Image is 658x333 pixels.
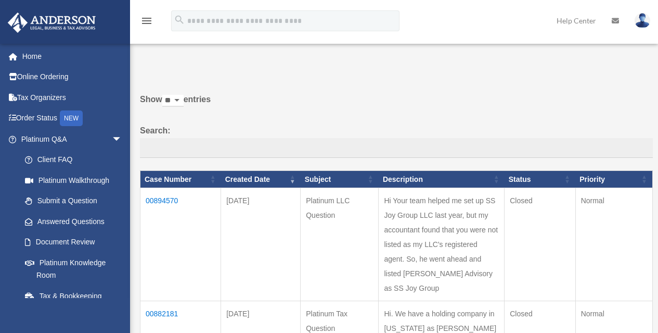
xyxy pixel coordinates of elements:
[140,124,653,158] label: Search:
[575,170,652,188] th: Priority: activate to sort column ascending
[140,170,221,188] th: Case Number: activate to sort column ascending
[140,92,653,117] label: Show entries
[301,170,379,188] th: Subject: activate to sort column ascending
[140,138,653,158] input: Search:
[15,232,133,253] a: Document Review
[5,13,99,33] img: Anderson Advisors Platinum Portal
[162,95,184,107] select: Showentries
[15,150,133,170] a: Client FAQ
[221,170,301,188] th: Created Date: activate to sort column ascending
[505,170,575,188] th: Status: activate to sort column ascending
[301,188,379,301] td: Platinum LLC Question
[60,110,83,126] div: NEW
[7,129,133,150] a: Platinum Q&Aarrow_drop_down
[140,15,153,27] i: menu
[15,211,127,232] a: Answered Questions
[7,108,138,129] a: Order StatusNEW
[635,13,650,28] img: User Pic
[7,87,138,108] a: Tax Organizers
[112,129,133,150] span: arrow_drop_down
[379,170,505,188] th: Description: activate to sort column ascending
[505,188,575,301] td: Closed
[7,67,138,88] a: Online Ordering
[575,188,652,301] td: Normal
[7,46,138,67] a: Home
[140,18,153,27] a: menu
[15,191,133,212] a: Submit a Question
[174,14,185,26] i: search
[15,170,133,191] a: Platinum Walkthrough
[379,188,505,301] td: Hi Your team helped me set up SS Joy Group LLC last year, but my accountant found that you were n...
[15,286,133,319] a: Tax & Bookkeeping Packages
[15,252,133,286] a: Platinum Knowledge Room
[140,188,221,301] td: 00894570
[221,188,301,301] td: [DATE]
